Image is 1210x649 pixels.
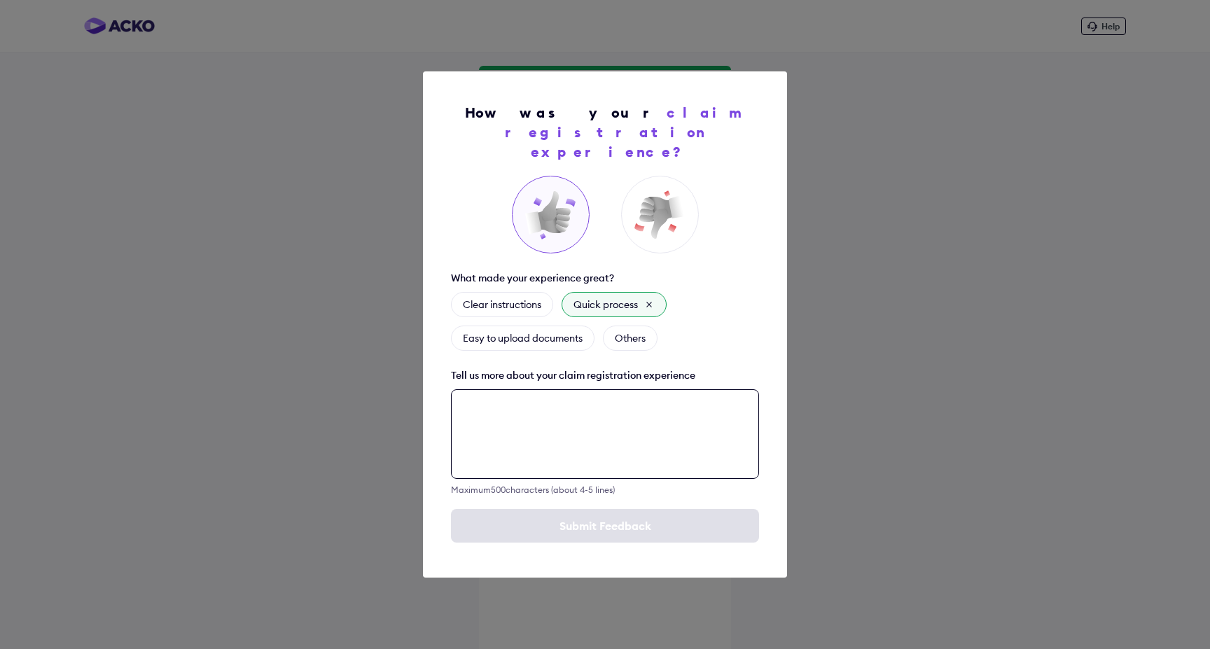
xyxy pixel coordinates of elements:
[451,292,553,317] div: Clear instructions
[458,103,752,162] div: How was your
[451,326,594,351] div: Easy to upload documents
[451,271,614,285] div: What made your experience great?
[451,368,695,382] div: Tell us more about your claim registration experience
[562,292,667,317] div: Quick process
[603,326,658,351] div: Others
[505,104,746,160] span: claim registration experience?
[451,484,759,495] div: Maximum 500 characters (about 4-5 lines)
